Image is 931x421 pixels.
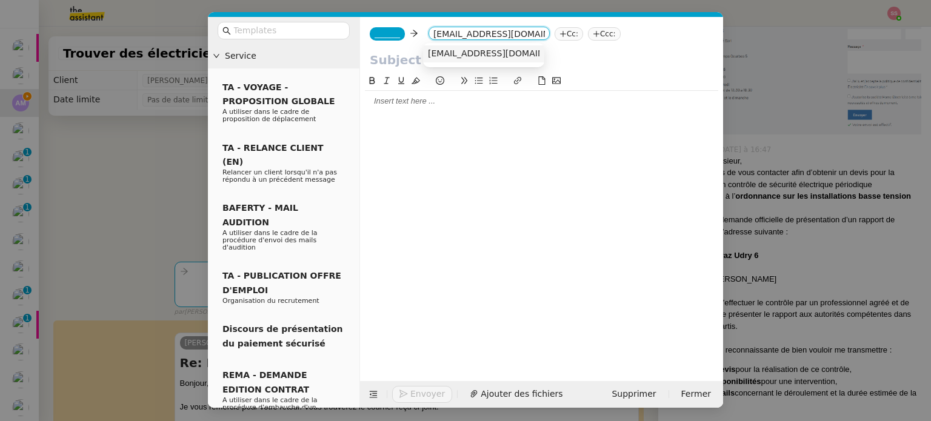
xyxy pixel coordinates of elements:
[423,45,544,62] nz-option-item: info@control-electric.ch
[222,297,319,305] span: Organisation du recrutement
[222,168,337,184] span: Relancer un client lorsqu'il n'a pas répondu à un précédent message
[222,229,318,251] span: A utiliser dans le cadre de la procédure d'envoi des mails d'audition
[222,203,298,227] span: BAFERTY - MAIL AUDITION
[428,48,576,58] span: [EMAIL_ADDRESS][DOMAIN_NAME]
[222,82,335,106] span: TA - VOYAGE - PROPOSITION GLOBALE
[222,324,343,348] span: Discours de présentation du paiement sécurisé
[208,44,359,68] div: Service
[681,387,711,401] span: Fermer
[233,24,342,38] input: Templates
[222,143,324,167] span: TA - RELANCE CLIENT (EN)
[222,396,318,419] span: A utiliser dans le cadre de la procédure d'embauche d'un nouveau salarié
[588,27,621,41] nz-tag: Ccc:
[222,271,341,294] span: TA - PUBLICATION OFFRE D'EMPLOI
[612,387,656,401] span: Supprimer
[462,386,570,403] button: Ajouter des fichiers
[604,386,663,403] button: Supprimer
[225,49,355,63] span: Service
[481,387,562,401] span: Ajouter des fichiers
[222,108,316,123] span: A utiliser dans le cadre de proposition de déplacement
[555,27,583,41] nz-tag: Cc:
[222,370,309,394] span: REMA - DEMANDE EDITION CONTRAT
[674,386,718,403] button: Fermer
[375,30,400,38] span: _______
[370,51,713,69] input: Subject
[392,386,452,403] button: Envoyer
